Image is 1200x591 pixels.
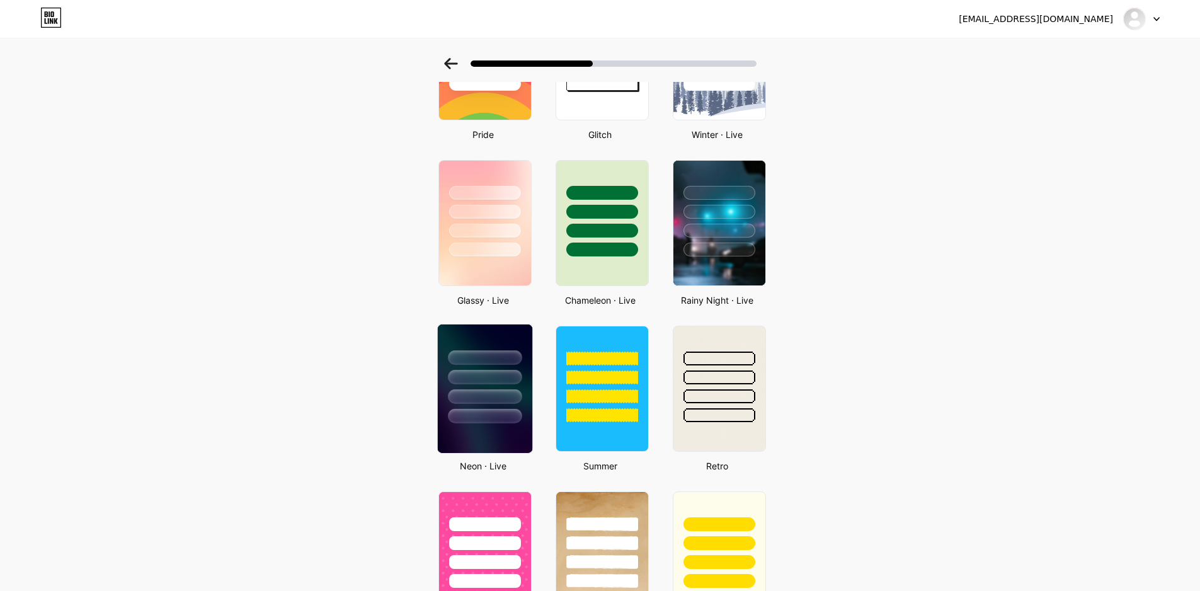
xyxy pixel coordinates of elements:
img: magnifiscentperfume [1123,7,1146,31]
div: Winter · Live [669,128,766,141]
img: neon.jpg [437,324,532,453]
div: Neon · Live [435,459,532,473]
div: Summer [552,459,649,473]
div: Chameleon · Live [552,294,649,307]
div: Glassy · Live [435,294,532,307]
div: Rainy Night · Live [669,294,766,307]
div: [EMAIL_ADDRESS][DOMAIN_NAME] [959,13,1113,26]
div: Retro [669,459,766,473]
div: Pride [435,128,532,141]
div: Glitch [552,128,649,141]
